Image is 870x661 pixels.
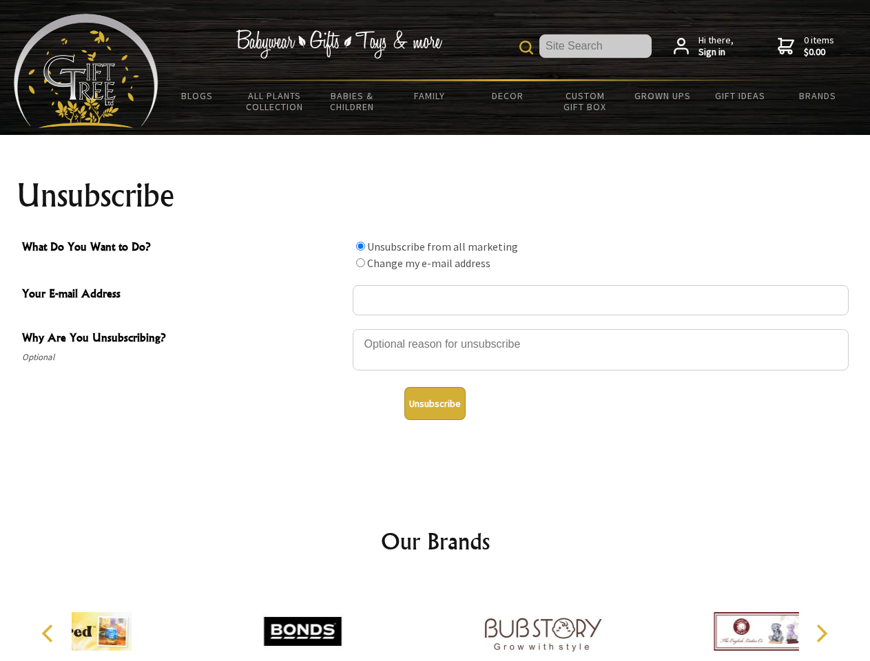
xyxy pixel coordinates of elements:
h2: Our Brands [28,525,843,558]
button: Unsubscribe [404,387,466,420]
label: Unsubscribe from all marketing [367,240,518,253]
span: Why Are You Unsubscribing? [22,329,346,349]
strong: Sign in [698,46,734,59]
span: 0 items [804,34,834,59]
span: What Do You Want to Do? [22,238,346,258]
a: Decor [468,81,546,110]
h1: Unsubscribe [17,179,854,212]
img: Babywear - Gifts - Toys & more [236,30,442,59]
input: What Do You Want to Do? [356,258,365,267]
span: Hi there, [698,34,734,59]
a: Custom Gift Box [546,81,624,121]
a: BLOGS [158,81,236,110]
button: Previous [34,618,65,649]
img: product search [519,41,533,54]
input: What Do You Want to Do? [356,242,365,251]
a: Brands [779,81,857,110]
textarea: Why Are You Unsubscribing? [353,329,849,370]
label: Change my e-mail address [367,256,490,270]
a: Family [391,81,469,110]
button: Next [806,618,836,649]
span: Your E-mail Address [22,285,346,305]
a: Babies & Children [313,81,391,121]
span: Optional [22,349,346,366]
strong: $0.00 [804,46,834,59]
a: Grown Ups [623,81,701,110]
a: Gift Ideas [701,81,779,110]
img: Babyware - Gifts - Toys and more... [14,14,158,128]
a: All Plants Collection [236,81,314,121]
a: 0 items$0.00 [778,34,834,59]
a: Hi there,Sign in [674,34,734,59]
input: Site Search [539,34,652,58]
input: Your E-mail Address [353,285,849,315]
